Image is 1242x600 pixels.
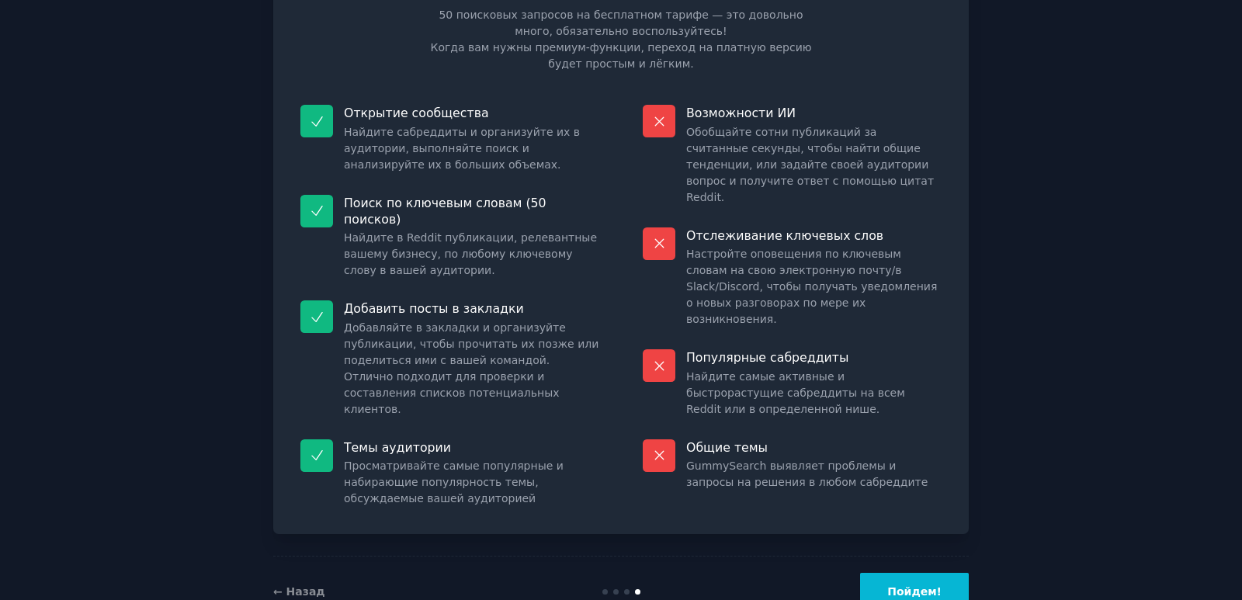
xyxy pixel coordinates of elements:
[686,228,883,243] font: Отслеживание ключевых слов
[273,585,325,598] a: ← Назад
[686,106,796,120] font: Возможности ИИ
[686,350,848,365] font: Популярные сабреддиты
[686,460,928,488] font: GummySearch выявляет проблемы и запросы на решения в любом сабреддите
[344,460,564,505] font: Просматривайте самые популярные и набирающие популярность темы, обсуждаемые вашей аудиторией
[686,440,768,455] font: Общие темы
[686,370,905,415] font: Найдите самые активные и быстрорастущие сабреддиты на всем Reddit или в определенной нише.
[344,301,524,316] font: Добавить посты в закладки
[887,585,942,598] font: Пойдем!
[439,9,803,37] font: 50 поисковых запросов на бесплатном тарифе — это довольно много, обязательно воспользуйтесь!
[430,41,811,70] font: Когда вам нужны премиум-функции, переход на платную версию будет простым и лёгким.
[344,106,489,120] font: Открытие сообщества
[344,196,546,227] font: Поиск по ключевым словам (50 поисков)
[344,321,598,415] font: Добавляйте в закладки и организуйте публикации, чтобы прочитать их позже или поделиться ими с ваш...
[686,126,934,203] font: Обобщайте сотни публикаций за считанные секунды, чтобы найти общие тенденции, или задайте своей а...
[686,248,937,325] font: Настройте оповещения по ключевым словам на свою электронную почту/в Slack/Discord, чтобы получать...
[344,231,597,276] font: Найдите в Reddit публикации, релевантные вашему бизнесу, по любому ключевому слову в вашей аудито...
[344,440,451,455] font: Темы аудитории
[344,126,580,171] font: Найдите сабреддиты и организуйте их в аудитории, выполняйте поиск и анализируйте их в больших объ...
